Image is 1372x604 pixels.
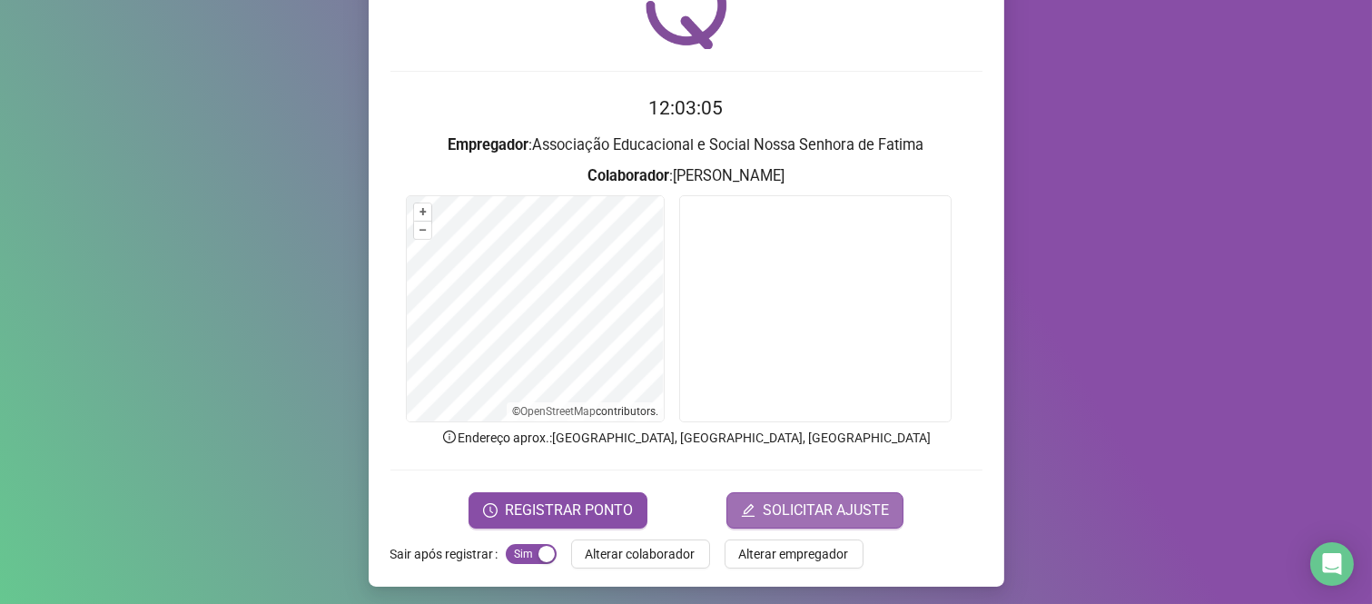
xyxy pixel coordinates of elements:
[390,540,506,569] label: Sair após registrar
[449,136,529,153] strong: Empregador
[739,544,849,564] span: Alterar empregador
[763,500,889,521] span: SOLICITAR AJUSTE
[571,540,710,569] button: Alterar colaborador
[725,540,864,569] button: Alterar empregador
[726,492,903,529] button: editSOLICITAR AJUSTE
[469,492,647,529] button: REGISTRAR PONTO
[586,544,696,564] span: Alterar colaborador
[390,134,982,157] h3: : Associação Educacional e Social Nossa Senhora de Fatima
[505,500,633,521] span: REGISTRAR PONTO
[741,503,755,518] span: edit
[649,97,724,119] time: 12:03:05
[1310,542,1354,586] div: Open Intercom Messenger
[390,428,982,448] p: Endereço aprox. : [GEOGRAPHIC_DATA], [GEOGRAPHIC_DATA], [GEOGRAPHIC_DATA]
[390,164,982,188] h3: : [PERSON_NAME]
[414,203,431,221] button: +
[512,405,658,418] li: © contributors.
[483,503,498,518] span: clock-circle
[414,222,431,239] button: –
[587,167,669,184] strong: Colaborador
[441,429,458,445] span: info-circle
[520,405,596,418] a: OpenStreetMap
